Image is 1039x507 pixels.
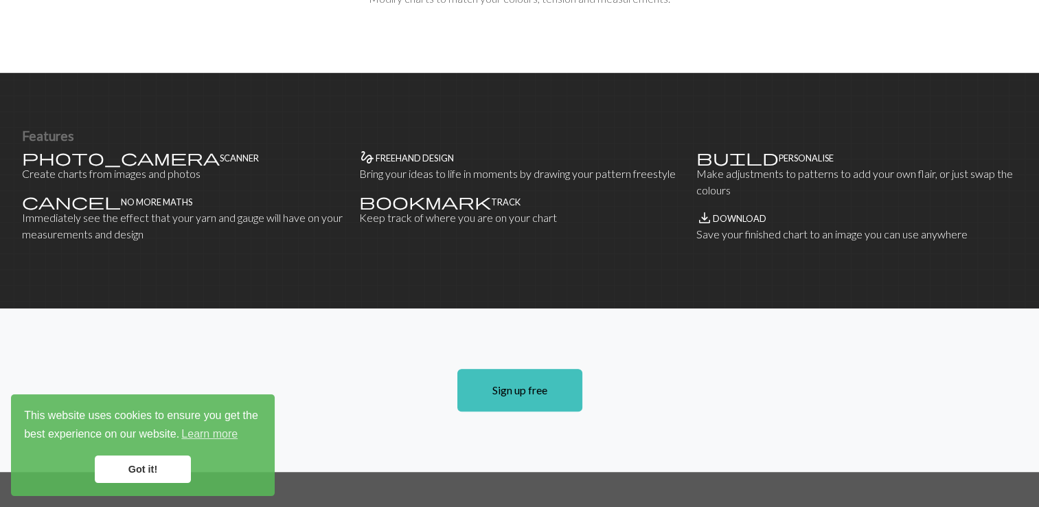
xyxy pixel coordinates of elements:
[24,407,262,444] span: This website uses cookies to ensure you get the best experience on our website.
[359,210,680,226] p: Keep track of where you are on your chart
[359,192,491,211] span: bookmark
[696,226,1017,243] p: Save your finished chart to an image you can use anywhere
[22,210,343,243] p: Immediately see the effect that your yarn and gauge will have on your measurements and design
[22,192,121,211] span: cancel
[22,148,220,167] span: photo_camera
[359,148,376,167] span: gesture
[121,197,192,207] h4: No more maths
[11,394,275,496] div: cookieconsent
[359,166,680,182] p: Bring your ideas to life in moments by drawing your pattern freestyle
[713,214,766,224] h4: Download
[491,197,521,207] h4: Track
[457,369,582,412] a: Sign up free
[22,128,1017,144] h3: Features
[696,208,713,227] span: save_alt
[696,148,779,167] span: build
[220,153,259,164] h4: Scanner
[179,424,240,444] a: learn more about cookies
[376,153,454,164] h4: Freehand design
[779,153,834,164] h4: Personalise
[696,166,1017,199] p: Make adjustments to patterns to add your own flair, or just swap the colours
[22,166,343,182] p: Create charts from images and photos
[95,455,191,483] a: dismiss cookie message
